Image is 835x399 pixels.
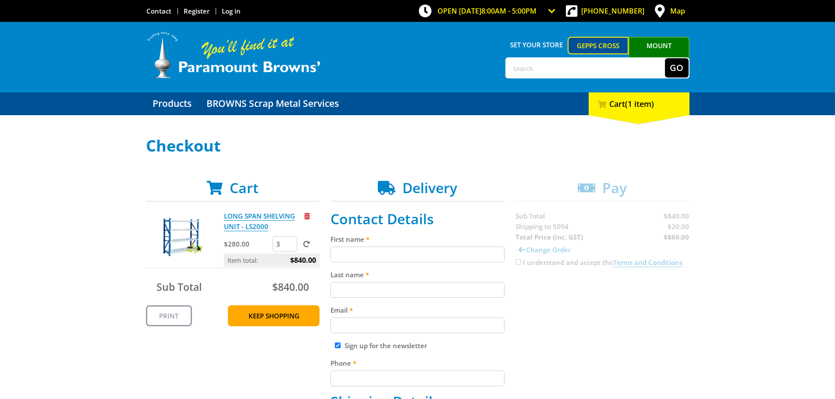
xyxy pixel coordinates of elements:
span: Set your store [505,37,568,53]
a: Go to the Contact page [146,7,171,15]
span: Delivery [402,178,457,197]
a: Mount [PERSON_NAME] [629,37,689,70]
a: LONG SPAN SHELVING UNIT - LS2000 [224,212,295,231]
label: Phone [330,358,505,368]
label: Sign up for the newsletter [345,341,427,350]
h2: Contact Details [330,211,505,227]
span: $840.00 [290,254,316,267]
span: OPEN [DATE] [437,6,537,16]
h1: Checkout [146,137,689,155]
button: Go [665,58,689,78]
input: Please enter your first name. [330,247,505,262]
span: Sub Total [156,280,202,294]
input: Please enter your telephone number. [330,371,505,386]
a: Keep Shopping [228,305,320,326]
a: Gepps Cross [568,37,629,54]
p: $280.00 [224,239,271,249]
p: Item total: [224,254,320,267]
input: Please enter your last name. [330,282,505,298]
a: Remove from cart [304,212,310,220]
label: Email [330,305,505,315]
span: Cart [230,178,259,197]
label: Last name [330,269,505,280]
label: First name [330,234,505,244]
a: Go to the Products page [146,92,198,115]
a: Go to the BROWNS Scrap Metal Services page [200,92,345,115]
div: Cart [589,92,689,115]
a: Print [146,305,192,326]
input: Please enter your email address. [330,318,505,333]
img: Paramount Browns' [146,31,321,79]
span: 8:00am - 5:00pm [481,6,537,16]
img: LONG SPAN SHELVING UNIT - LS2000 [154,211,207,263]
span: (1 item) [625,99,654,109]
a: Go to the registration page [184,7,210,15]
input: Search [506,58,665,78]
span: $840.00 [272,280,309,294]
a: Log in [222,7,241,15]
